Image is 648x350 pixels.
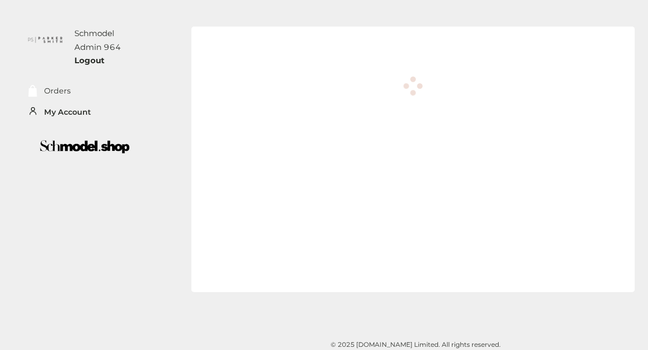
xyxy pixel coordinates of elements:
[223,339,608,350] div: © 2025 [DOMAIN_NAME] Limited. All rights reserved.
[74,27,141,54] div: Schmodel Admin 964
[44,85,71,97] a: Orders
[20,134,150,160] img: boutique-logo.png
[44,106,91,118] a: My Account
[74,55,105,65] a: Logout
